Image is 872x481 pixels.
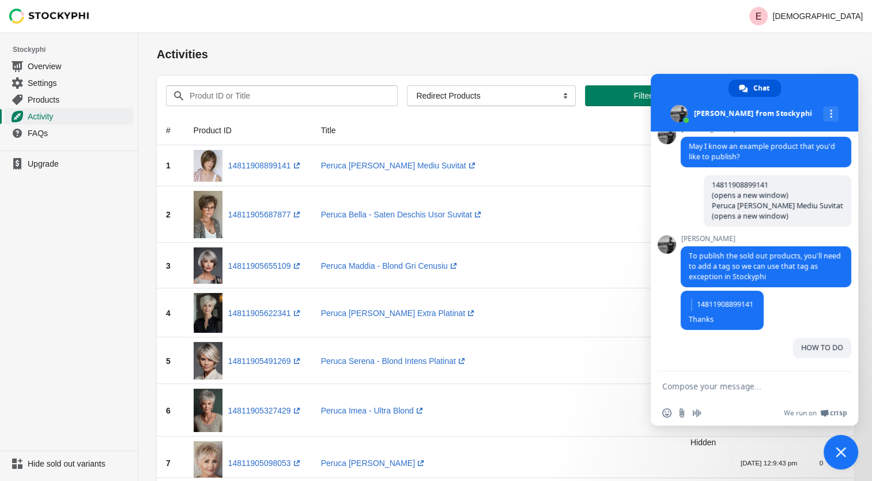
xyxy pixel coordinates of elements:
span: 4 [166,309,171,318]
span: 2 [166,210,171,219]
a: Peruca Bella - Saten Deschis Usor Suvitat(opens a new window) [321,210,484,219]
span: HOW TO DO [801,343,843,352]
a: Hide sold out variants [5,456,133,472]
a: Peruca Maddia - Blond Gri Cenusiu(opens a new window) [321,261,459,270]
span: Products [28,94,131,106]
a: 14811905098053(opens a new window) [228,459,303,468]
a: FAQs [5,125,133,141]
th: Product ID [184,115,312,145]
button: Avatar with initials E[DEMOGRAPHIC_DATA] [745,5,867,28]
a: Upgrade [5,156,133,172]
small: 0 [820,459,823,467]
th: Title [312,115,690,145]
span: Crisp [830,408,847,418]
img: peruca-naturala-anita-blond-extra-platinat_13728_4123765d-44b0-4def-b18e-e995f0b63078.webp [194,191,222,239]
a: 14811905655109(opens a new window) [228,261,303,270]
span: Stockyphi [13,44,138,55]
span: Upgrade [28,158,131,170]
span: Chat [753,80,769,97]
span: Insert an emoji [662,408,671,418]
a: We run onCrisp [784,408,847,418]
a: Overview [5,58,133,74]
span: 5 [166,356,171,366]
a: Products [5,91,133,108]
span: May I know an example product that you'd like to publish? [689,141,835,161]
span: Activity [28,111,131,122]
span: 6 [166,406,171,415]
span: To publish the sold out products, you'll need to add a tag so we can use that tag as exception in... [689,251,841,281]
h1: Activities [157,46,854,62]
span: 14811908899141 [691,299,753,311]
span: Hide sold out variants [28,458,131,469]
a: Peruca [PERSON_NAME](opens a new window) [321,459,426,468]
span: Overview [28,61,131,72]
th: # [157,115,184,145]
a: Activity [5,108,133,125]
span: 3 [166,261,171,270]
span: 14811908899141 (opens a new window) Peruca [PERSON_NAME] Mediu Suvitat (opens a new window) [712,180,843,221]
a: 14811905687877(opens a new window) [228,210,303,219]
span: FAQs [28,127,131,139]
img: peruca-naturala-imea-ultra-blond_13721_acf95553-e5b8-42de-95e0-84478590441b.webp [194,342,222,379]
span: 1 [166,161,171,170]
span: Filter [634,91,652,100]
a: 14811905622341(opens a new window) [228,309,303,318]
span: We run on [784,408,817,418]
span: [PERSON_NAME] [681,235,851,243]
img: Stockyphi [9,9,90,24]
textarea: Compose your message... [662,381,821,392]
span: Avatar with initials E [749,7,768,25]
a: Peruca [PERSON_NAME] Mediu Suvitat(opens a new window) [321,161,478,170]
a: Peruca Imea - Ultra Blond(opens a new window) [321,406,425,415]
img: peruca-naturala-cody-saten-mediu-suvitat_14082.webp [194,150,222,182]
span: 7 [166,459,171,468]
img: peruca-naturala-dorothy-blond-deschis_13720_1b76d791-2375-4b3d-9c31-f7c08542b780.webp [194,389,222,432]
p: [DEMOGRAPHIC_DATA] [772,12,863,21]
span: Send a file [677,408,686,418]
a: 14811905327429(opens a new window) [228,406,303,415]
div: Close chat [824,435,858,469]
span: Audio message [692,408,701,418]
img: peruca-naturala-freesia-blond-inchis-perlat-suvitat_13727_9d93beaf-12a0-4e4b-8136-c1b8dd79adad.webp [194,247,222,284]
a: Peruca [PERSON_NAME] Extra Platinat(opens a new window) [321,309,477,318]
input: Produt ID or Title [189,85,377,106]
button: Filter [585,85,700,106]
a: 14811905491269(opens a new window) [228,356,303,366]
a: Settings [5,74,133,91]
div: More channels [823,106,839,122]
span: Settings [28,77,131,89]
div: Chat [728,80,781,97]
span: Hidden [690,438,716,447]
a: Peruca Serena - Blond Intens Platinat(opens a new window) [321,356,467,366]
small: [DATE] 12:9:43 pm [741,459,797,467]
a: 14811908899141(opens a new window) [228,161,303,170]
span: Thanks [689,299,756,324]
text: E [756,12,762,21]
img: peruca-naturala-anita-blond-extra-platinat_13725_891012ba-bf3f-4726-aabb-e625a4e788a4.webp [194,293,222,333]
